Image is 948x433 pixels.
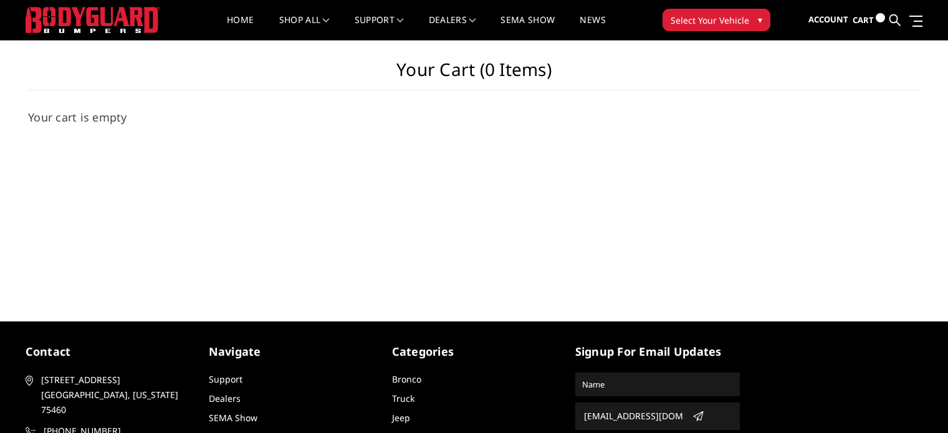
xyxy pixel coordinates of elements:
[26,7,160,33] img: BODYGUARD BUMPERS
[500,16,555,40] a: SEMA Show
[853,14,874,26] span: Cart
[209,412,257,424] a: SEMA Show
[392,412,410,424] a: Jeep
[392,343,557,360] h5: Categories
[209,373,242,385] a: Support
[209,343,373,360] h5: Navigate
[663,9,770,31] button: Select Your Vehicle
[41,373,186,417] span: [STREET_ADDRESS] [GEOGRAPHIC_DATA], [US_STATE] 75460
[26,343,190,360] h5: contact
[579,406,687,426] input: Email
[580,16,605,40] a: News
[209,393,241,404] a: Dealers
[853,3,885,37] a: Cart
[392,393,414,404] a: Truck
[808,3,848,37] a: Account
[808,14,848,25] span: Account
[279,16,330,40] a: shop all
[355,16,404,40] a: Support
[429,16,476,40] a: Dealers
[671,14,749,27] span: Select Your Vehicle
[28,59,920,90] h1: Your Cart (0 items)
[28,109,920,126] h3: Your cart is empty
[577,374,738,394] input: Name
[758,13,762,26] span: ▾
[392,373,421,385] a: Bronco
[575,343,740,360] h5: signup for email updates
[227,16,254,40] a: Home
